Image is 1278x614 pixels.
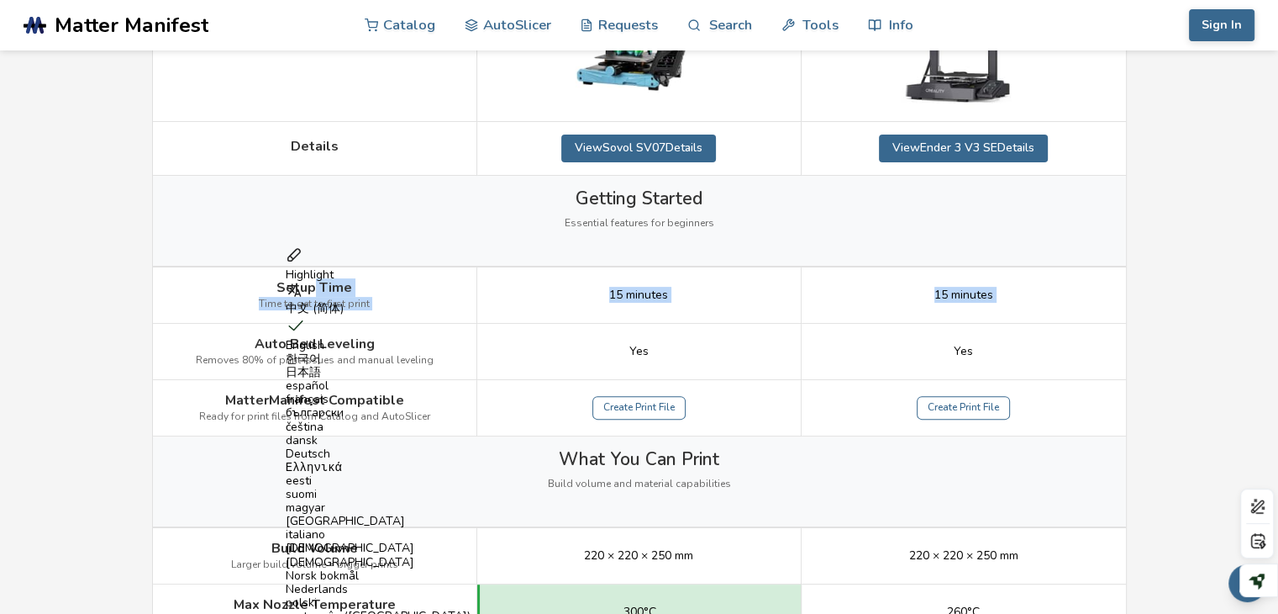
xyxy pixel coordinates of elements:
div: Nederlands [286,583,471,596]
div: [GEOGRAPHIC_DATA] [286,515,471,528]
span: Yes [629,345,649,358]
div: 日本語 [286,366,471,379]
span: MatterManifest Compatible [225,393,404,408]
span: Setup Time [276,280,352,295]
div: suomi [286,488,471,501]
span: Build volume and material capabilities [548,479,731,490]
span: Essential features for beginners [565,218,714,230]
div: Deutsch [286,447,471,461]
div: English [286,339,471,352]
div: [DEMOGRAPHIC_DATA] [286,542,471,555]
span: Ready for print files from Catalog and AutoSlicer [199,411,430,423]
span: Removes 80% of print issues and manual leveling [196,355,434,367]
span: Time to get to first print [259,299,370,310]
button: Send feedback via email [1228,564,1266,602]
div: français [286,393,471,406]
div: Ελληνικά [286,461,471,474]
div: polski [286,596,471,610]
div: magyar [286,501,471,515]
div: Highlight [286,268,471,282]
span: What You Can Print [559,449,719,469]
span: 220 × 220 × 250 mm [909,549,1018,563]
a: ViewSovol SV07Details [561,135,716,161]
span: 15 minutes [609,288,668,302]
button: Sign In [1189,9,1254,41]
span: Build Volume [271,541,358,556]
div: español [286,379,471,393]
div: [DEMOGRAPHIC_DATA] [286,556,471,569]
span: Yes [954,345,973,358]
span: 15 minutes [934,288,993,302]
span: Getting Started [576,188,702,209]
a: Create Print File [592,396,686,420]
div: čeština [286,421,471,434]
span: 220 × 220 × 250 mm [584,549,693,563]
span: Auto Bed Leveling [255,336,375,352]
span: Details [291,139,339,154]
div: 中文 (简体) [286,302,471,315]
div: dansk [286,434,471,447]
div: Norsk bokmål [286,569,471,583]
span: Larger build volume = bigger prints [231,559,398,571]
div: eesti [286,474,471,488]
div: 한국어 [286,352,471,366]
span: Max Nozzle Temperature [234,597,396,612]
a: ViewEnder 3 V3 SEDetails [879,135,1048,161]
a: Create Print File [917,396,1010,420]
span: Matter Manifest [55,13,208,37]
div: italiano [286,528,471,542]
div: български [286,406,471,420]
